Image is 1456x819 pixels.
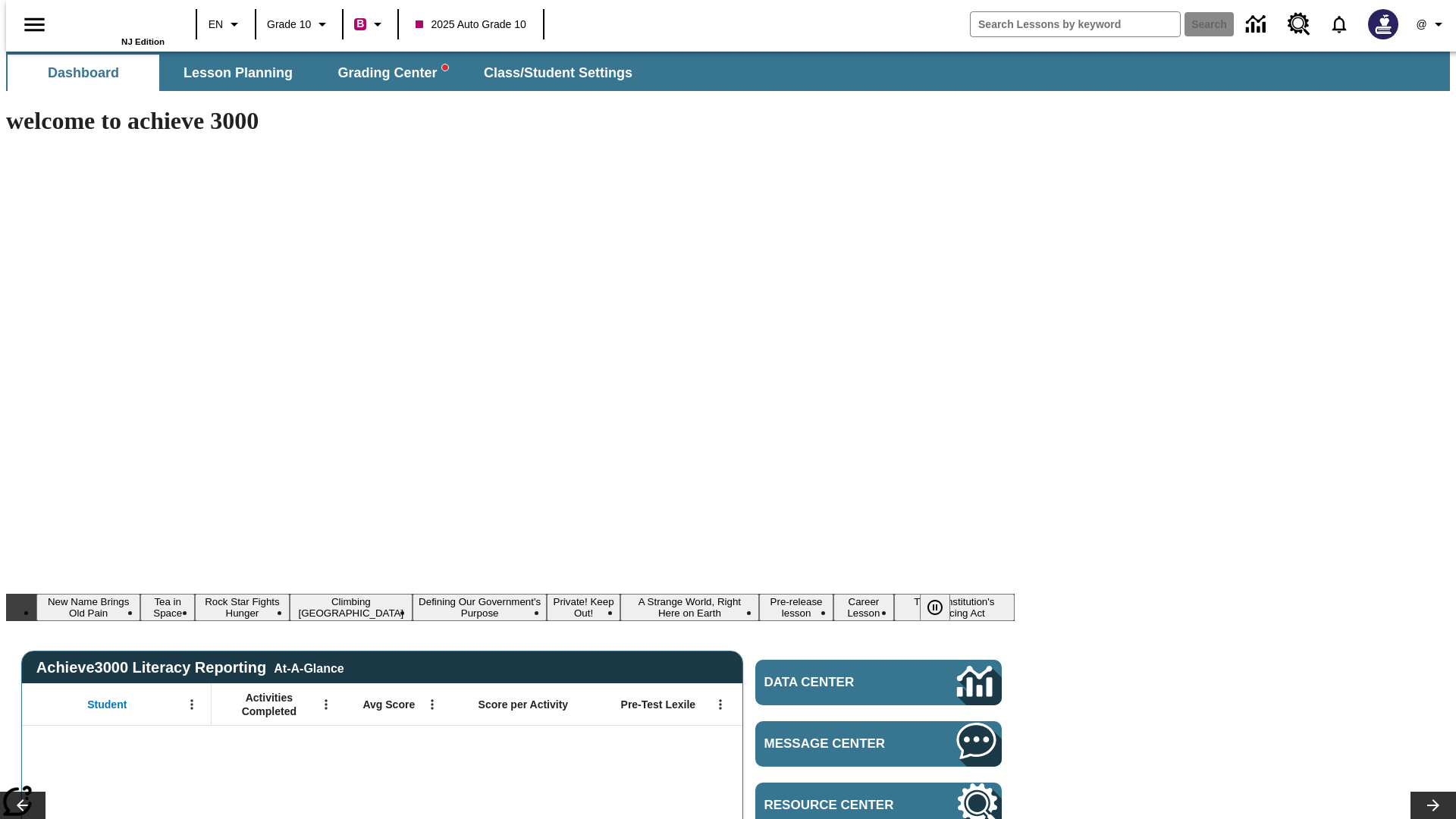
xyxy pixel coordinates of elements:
[317,55,469,91] button: Grading Center
[833,594,894,621] button: Slide 9 Career Lesson
[202,11,250,38] button: Language: EN, Select a language
[6,55,646,91] div: SubNavbar
[442,64,448,71] svg: writing assistant alert
[709,693,732,716] button: Open Menu
[12,2,57,47] button: Open side menu
[1237,4,1279,45] a: Data Center
[764,736,912,752] span: Message Center
[1416,17,1426,33] span: @
[6,107,1015,135] h1: welcome to achieve 3000
[66,5,165,46] div: Home
[621,698,696,711] span: Pre-Test Lexile
[184,64,293,82] span: Lesson Planning
[413,594,548,621] button: Slide 5 Defining Our Government's Purpose
[180,693,203,716] button: Open Menu
[36,594,140,621] button: Slide 1 New Name Brings Old Pain
[759,594,833,621] button: Slide 8 Pre-release lesson
[894,594,1015,621] button: Slide 10 The Constitution's Balancing Act
[219,691,319,718] span: Activities Completed
[479,698,569,711] span: Score per Activity
[755,721,1002,767] a: Message Center
[472,55,645,91] button: Class/Student Settings
[1407,11,1456,38] button: Profile/Settings
[337,64,447,82] span: Grading Center
[36,659,344,676] span: Achieve3000 Literacy Reporting
[620,594,759,621] button: Slide 7 A Strange World, Right Here on Earth
[971,12,1180,36] input: search field
[162,55,314,91] button: Lesson Planning
[356,14,364,33] span: B
[764,798,912,813] span: Resource Center
[1279,4,1319,45] a: Resource Center, Will open in new tab
[755,660,1002,705] a: Data Center
[8,55,159,91] button: Dashboard
[315,693,337,716] button: Open Menu
[348,11,393,38] button: Boost Class color is violet red. Change class color
[195,594,290,621] button: Slide 3 Rock Star Fights Hunger
[87,698,127,711] span: Student
[290,594,413,621] button: Slide 4 Climbing Mount Tai
[274,659,344,676] div: At-A-Glance
[209,17,223,33] span: EN
[140,594,195,621] button: Slide 2 Tea in Space
[764,675,906,690] span: Data Center
[1368,9,1398,39] img: Avatar
[48,64,119,82] span: Dashboard
[547,594,620,621] button: Slide 6 Private! Keep Out!
[421,693,444,716] button: Open Menu
[121,37,165,46] span: NJ Edition
[416,17,526,33] span: 2025 Auto Grade 10
[261,11,337,38] button: Grade: Grade 10, Select a grade
[267,17,311,33] span: Grade 10
[484,64,632,82] span: Class/Student Settings
[920,594,950,621] button: Pause
[1319,5,1359,44] a: Notifications
[920,594,965,621] div: Pause
[1359,5,1407,44] button: Select a new avatar
[362,698,415,711] span: Avg Score
[66,7,165,37] a: Home
[1410,792,1456,819] button: Lesson carousel, Next
[6,52,1450,91] div: SubNavbar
